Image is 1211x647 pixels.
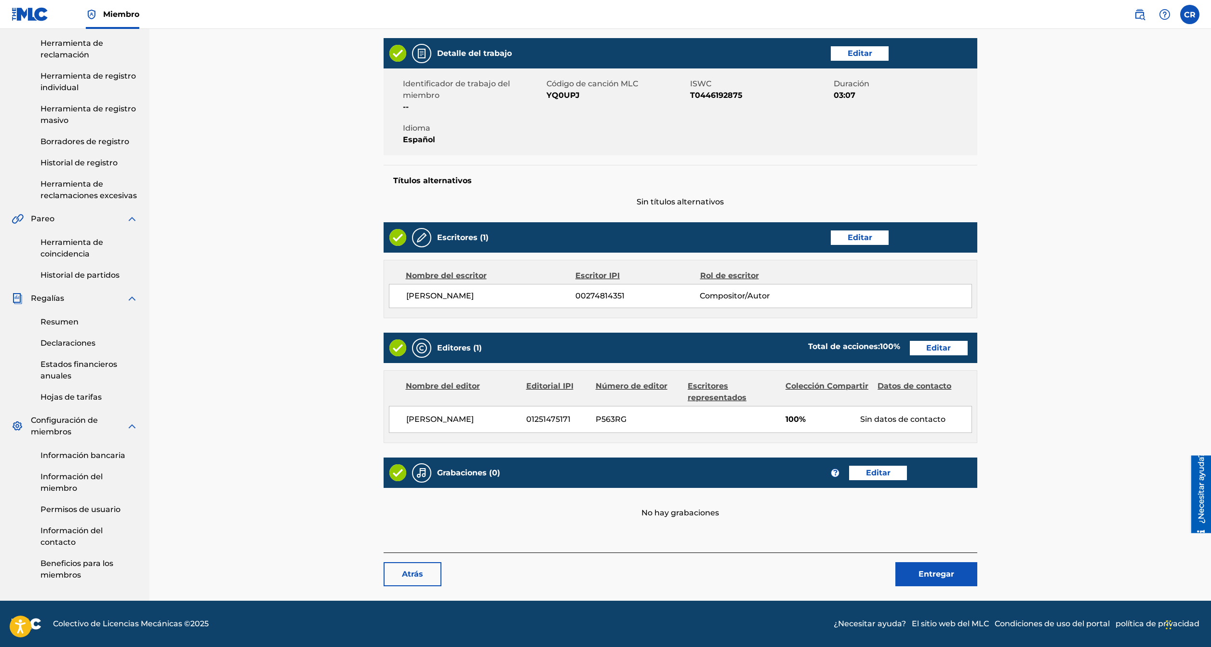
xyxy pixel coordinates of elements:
font: 01251475171 [526,415,571,424]
a: Borradores de registro [40,136,138,148]
font: Permisos de usuario [40,505,120,514]
a: ¿Necesitar ayuda? [834,618,906,630]
font: [PERSON_NAME] [406,291,474,300]
font: 03:07 [834,91,855,100]
div: Menú de usuario [1180,5,1199,24]
img: ayuda [1159,9,1171,20]
font: Total de acciones: [808,342,880,351]
div: Ayuda [1155,5,1174,24]
a: Permisos de usuario [40,504,138,515]
font: Herramienta de registro individual [40,71,136,92]
font: Información del miembro [40,472,103,493]
font: Escritor IPI [575,271,620,280]
font: -- [403,102,409,111]
font: Herramienta de reclamaciones excesivas [40,179,137,200]
a: política de privacidad [1116,618,1199,630]
font: Miembro [103,10,139,19]
img: Regalías [12,293,23,304]
font: Número de editor [596,381,667,391]
font: Compositor/Autor [700,291,770,300]
font: política de privacidad [1116,619,1199,628]
a: Estados financieros anuales [40,359,138,382]
font: 00274814351 [575,291,625,300]
img: Detalle del trabajo [416,48,427,59]
a: Atrás [384,562,441,586]
a: Editar [849,466,907,480]
font: Editar [848,49,872,58]
div: Arrastrar [1166,610,1171,639]
a: Herramienta de registro masivo [40,103,138,126]
a: Condiciones de uso del portal [995,618,1110,630]
font: Estados financieros anuales [40,360,117,380]
a: Historial de partidos [40,270,138,281]
font: Pareo [31,214,54,223]
font: Editar [926,343,951,352]
font: ? [833,468,838,477]
img: Grabaciones [416,467,427,479]
font: Código de canción MLC [546,79,638,88]
font: ¿Necesitar ayuda? [834,619,906,628]
font: (0) [489,468,500,477]
img: Editores [416,342,427,354]
img: Válido [389,229,406,246]
img: Logotipo del MLC [12,7,49,21]
a: Herramienta de registro individual [40,70,138,94]
a: Declaraciones [40,337,138,349]
font: Títulos alternativos [393,176,472,185]
font: Colección Compartir [785,381,868,391]
a: Herramienta de reclamaciones excesivas [40,178,138,202]
img: expandir [126,420,138,432]
a: Herramienta de coincidencia [40,237,138,260]
font: T0446192875 [690,91,743,100]
font: Duración [834,79,869,88]
font: Condiciones de uso del portal [995,619,1110,628]
font: 2025 [190,619,209,628]
font: Nombre del editor [406,381,480,391]
font: Regalías [31,294,64,303]
font: Escritores [437,233,478,242]
font: Escritores representados [688,381,746,402]
img: expandir [126,293,138,304]
font: Borradores de registro [40,137,129,146]
iframe: Widget de chat [1163,601,1211,647]
font: Beneficios para los miembros [40,559,113,580]
font: P563RG [596,415,626,424]
font: Historial de partidos [40,270,120,280]
font: ISWC [690,79,711,88]
font: (1) [473,343,482,352]
img: buscar [1134,9,1145,20]
a: Resumen [40,316,138,328]
font: Herramienta de coincidencia [40,238,103,258]
a: Información bancaria [40,450,138,461]
a: Búsqueda pública [1130,5,1149,24]
font: Información del contacto [40,526,103,547]
font: Datos de contacto [878,381,951,391]
font: Editores [437,343,471,352]
a: Información del miembro [40,471,138,494]
img: logo [12,618,41,630]
font: Identificador de trabajo del miembro [403,79,510,100]
font: Español [403,135,435,144]
a: El sitio web del MLC [912,618,989,630]
font: Detalle del trabajo [437,49,512,58]
font: Nombre del escritor [406,271,487,280]
font: Editorial IPI [526,381,573,391]
a: Hojas de tarifas [40,391,138,403]
a: Editar [910,341,968,355]
font: Resumen [40,317,79,326]
img: Válido [389,339,406,356]
font: YQ0UPJ [546,91,580,100]
font: No hay grabaciones [641,508,719,517]
font: Grabaciones [437,468,487,477]
button: Entregar [895,562,977,586]
font: Historial de registro [40,158,118,167]
a: Beneficios para los miembros [40,558,138,581]
font: Entregar [918,569,954,579]
a: Historial de registro [40,157,138,169]
font: Herramienta de reclamación [40,39,103,59]
font: Rol de escritor [700,271,759,280]
font: % [893,342,900,351]
img: Titular de los derechos superior [86,9,97,20]
img: Escritores [416,232,427,243]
